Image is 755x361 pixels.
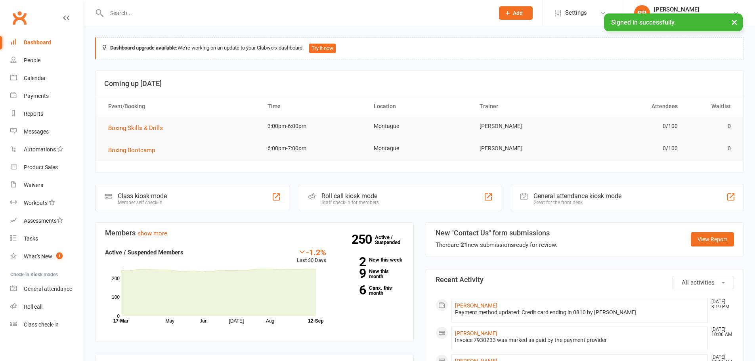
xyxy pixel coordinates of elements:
a: General attendance kiosk mode [10,280,84,298]
th: Location [367,96,473,117]
div: BP [634,5,650,21]
div: Great for the front desk [533,200,621,205]
div: [PERSON_NAME] [654,6,733,13]
h3: Members [105,229,404,237]
div: Automations [24,146,56,153]
span: Settings [565,4,587,22]
div: Waivers [24,182,43,188]
div: Invoice 7930233 was marked as paid by the payment provider [455,337,705,344]
button: Add [499,6,533,20]
a: Calendar [10,69,84,87]
button: All activities [673,276,734,289]
a: Clubworx [10,8,29,28]
a: Class kiosk mode [10,316,84,334]
div: Class kiosk mode [118,192,167,200]
a: Product Sales [10,159,84,176]
span: Boxing Skills & Drills [108,124,163,132]
td: 3:00pm-6:00pm [260,117,367,136]
a: People [10,52,84,69]
div: -1.2% [297,248,326,256]
a: View Report [691,232,734,246]
strong: Dashboard upgrade available: [110,45,178,51]
a: show more [138,230,167,237]
strong: 250 [352,233,375,245]
h3: New "Contact Us" form submissions [436,229,557,237]
td: 0 [685,139,738,158]
strong: 9 [338,267,366,279]
div: General attendance kiosk mode [533,192,621,200]
a: 250Active / Suspended [375,229,410,251]
button: Try it now [309,44,336,53]
div: Last 30 Days [297,248,326,265]
div: Roll call [24,304,42,310]
a: Automations [10,141,84,159]
div: Staff check-in for members [321,200,379,205]
span: All activities [682,279,715,286]
div: Class check-in [24,321,59,328]
a: Tasks [10,230,84,248]
span: Add [513,10,523,16]
a: Waivers [10,176,84,194]
span: Boxing Bootcamp [108,147,155,154]
a: 2New this week [338,257,404,262]
td: 6:00pm-7:00pm [260,139,367,158]
td: Montague [367,117,473,136]
div: Member self check-in [118,200,167,205]
a: [PERSON_NAME] [455,302,497,309]
div: There are new submissions ready for review. [436,240,557,250]
div: People [24,57,40,63]
div: Payments [24,93,49,99]
td: 0 [685,117,738,136]
time: [DATE] 10:06 AM [707,327,734,337]
div: Reports [24,111,43,117]
strong: 6 [338,284,366,296]
strong: Active / Suspended Members [105,249,183,256]
th: Time [260,96,367,117]
span: Signed in successfully. [611,19,676,26]
td: Montague [367,139,473,158]
th: Event/Booking [101,96,260,117]
div: Dashboard [24,39,51,46]
div: Calendar [24,75,46,81]
div: Product Sales [24,164,58,170]
a: Messages [10,123,84,141]
div: Black Diamond Boxing & Fitness [654,13,733,20]
td: [PERSON_NAME] [472,117,579,136]
strong: 21 [461,241,468,248]
div: What's New [24,253,52,260]
div: Payment method updated: Credit card ending in 0810 by [PERSON_NAME] [455,309,705,316]
button: Boxing Skills & Drills [108,123,168,133]
h3: Coming up [DATE] [104,80,735,88]
div: Assessments [24,218,63,224]
a: Payments [10,87,84,105]
td: 0/100 [579,117,685,136]
a: [PERSON_NAME] [455,330,497,336]
time: [DATE] 3:19 PM [707,299,734,309]
div: Workouts [24,200,48,206]
a: Workouts [10,194,84,212]
span: 1 [56,252,63,259]
a: Reports [10,105,84,123]
strong: 2 [338,256,366,268]
div: Tasks [24,235,38,242]
a: Assessments [10,212,84,230]
a: 6Canx. this month [338,285,404,296]
div: We're working on an update to your Clubworx dashboard. [95,37,744,59]
a: 9New this month [338,269,404,279]
h3: Recent Activity [436,276,734,284]
input: Search... [104,8,489,19]
td: [PERSON_NAME] [472,139,579,158]
div: Roll call kiosk mode [321,192,379,200]
a: Roll call [10,298,84,316]
button: × [727,13,742,31]
th: Trainer [472,96,579,117]
a: Dashboard [10,34,84,52]
button: Boxing Bootcamp [108,145,161,155]
div: General attendance [24,286,72,292]
th: Attendees [579,96,685,117]
th: Waitlist [685,96,738,117]
td: 0/100 [579,139,685,158]
a: What's New1 [10,248,84,265]
div: Messages [24,128,49,135]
